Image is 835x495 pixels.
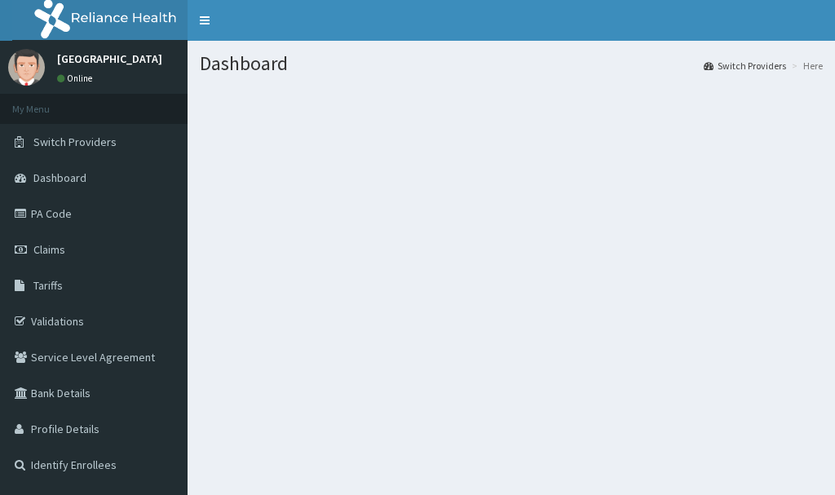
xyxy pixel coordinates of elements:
[57,53,162,64] p: [GEOGRAPHIC_DATA]
[200,53,823,74] h1: Dashboard
[33,242,65,257] span: Claims
[8,49,45,86] img: User Image
[704,59,786,73] a: Switch Providers
[33,170,86,185] span: Dashboard
[33,135,117,149] span: Switch Providers
[788,59,823,73] li: Here
[33,278,63,293] span: Tariffs
[57,73,96,84] a: Online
